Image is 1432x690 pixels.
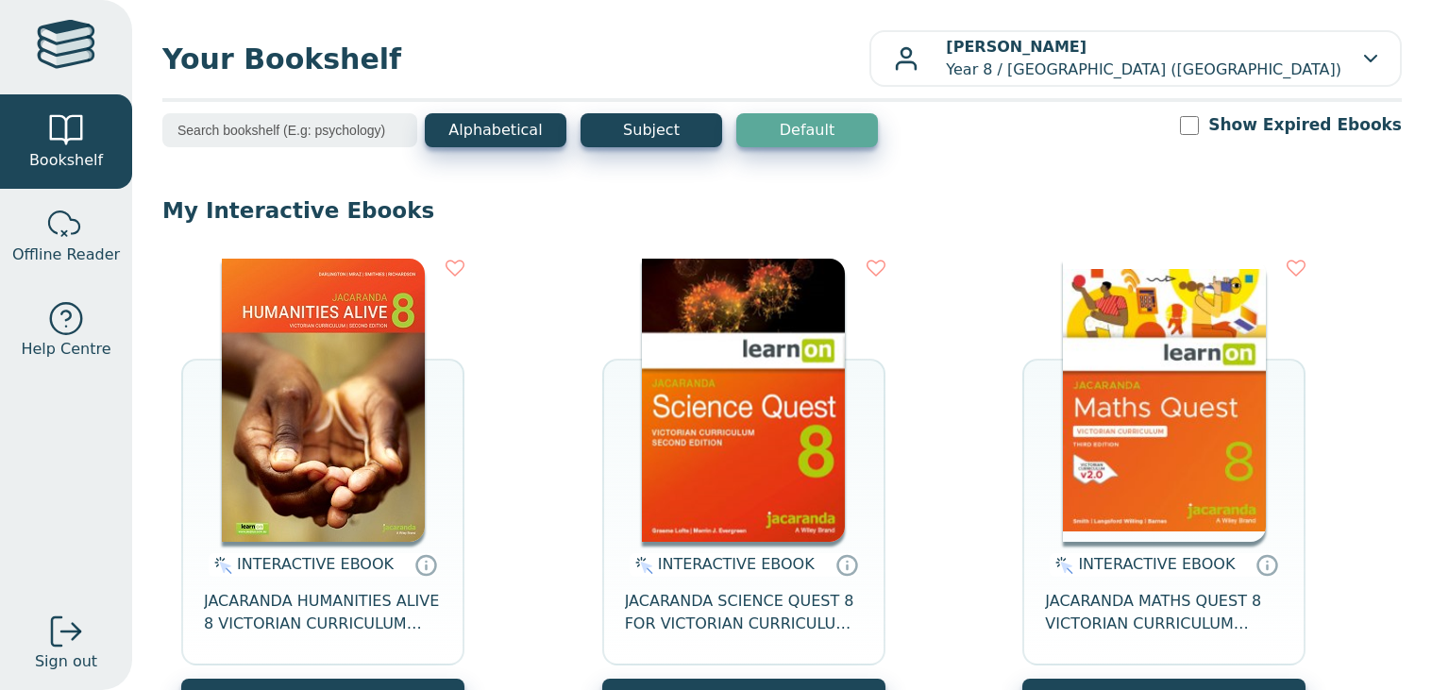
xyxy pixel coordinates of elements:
span: INTERACTIVE EBOOK [1078,555,1235,573]
img: bee2d5d4-7b91-e911-a97e-0272d098c78b.jpg [222,259,425,542]
p: My Interactive Ebooks [162,196,1402,225]
span: INTERACTIVE EBOOK [237,555,394,573]
span: JACARANDA HUMANITIES ALIVE 8 VICTORIAN CURRICULUM LEARNON EBOOK 2E [204,590,442,635]
button: Alphabetical [425,113,566,147]
b: [PERSON_NAME] [946,38,1087,56]
span: JACARANDA SCIENCE QUEST 8 FOR VICTORIAN CURRICULUM LEARNON 2E EBOOK [625,590,863,635]
a: Interactive eBooks are accessed online via the publisher’s portal. They contain interactive resou... [414,553,437,576]
a: Interactive eBooks are accessed online via the publisher’s portal. They contain interactive resou... [1255,553,1278,576]
img: interactive.svg [630,554,653,577]
img: fffb2005-5288-ea11-a992-0272d098c78b.png [642,259,845,542]
button: Default [736,113,878,147]
img: interactive.svg [1050,554,1073,577]
img: interactive.svg [209,554,232,577]
button: Subject [581,113,722,147]
span: INTERACTIVE EBOOK [658,555,815,573]
span: Bookshelf [29,149,103,172]
span: JACARANDA MATHS QUEST 8 VICTORIAN CURRICULUM LEARNON EBOOK 3E [1045,590,1283,635]
span: Help Centre [21,338,110,361]
span: Sign out [35,650,97,673]
span: Your Bookshelf [162,38,869,80]
span: Offline Reader [12,244,120,266]
p: Year 8 / [GEOGRAPHIC_DATA] ([GEOGRAPHIC_DATA]) [946,36,1341,81]
a: Interactive eBooks are accessed online via the publisher’s portal. They contain interactive resou... [835,553,858,576]
img: c004558a-e884-43ec-b87a-da9408141e80.jpg [1063,259,1266,542]
button: [PERSON_NAME]Year 8 / [GEOGRAPHIC_DATA] ([GEOGRAPHIC_DATA]) [869,30,1402,87]
label: Show Expired Ebooks [1208,113,1402,137]
input: Search bookshelf (E.g: psychology) [162,113,417,147]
